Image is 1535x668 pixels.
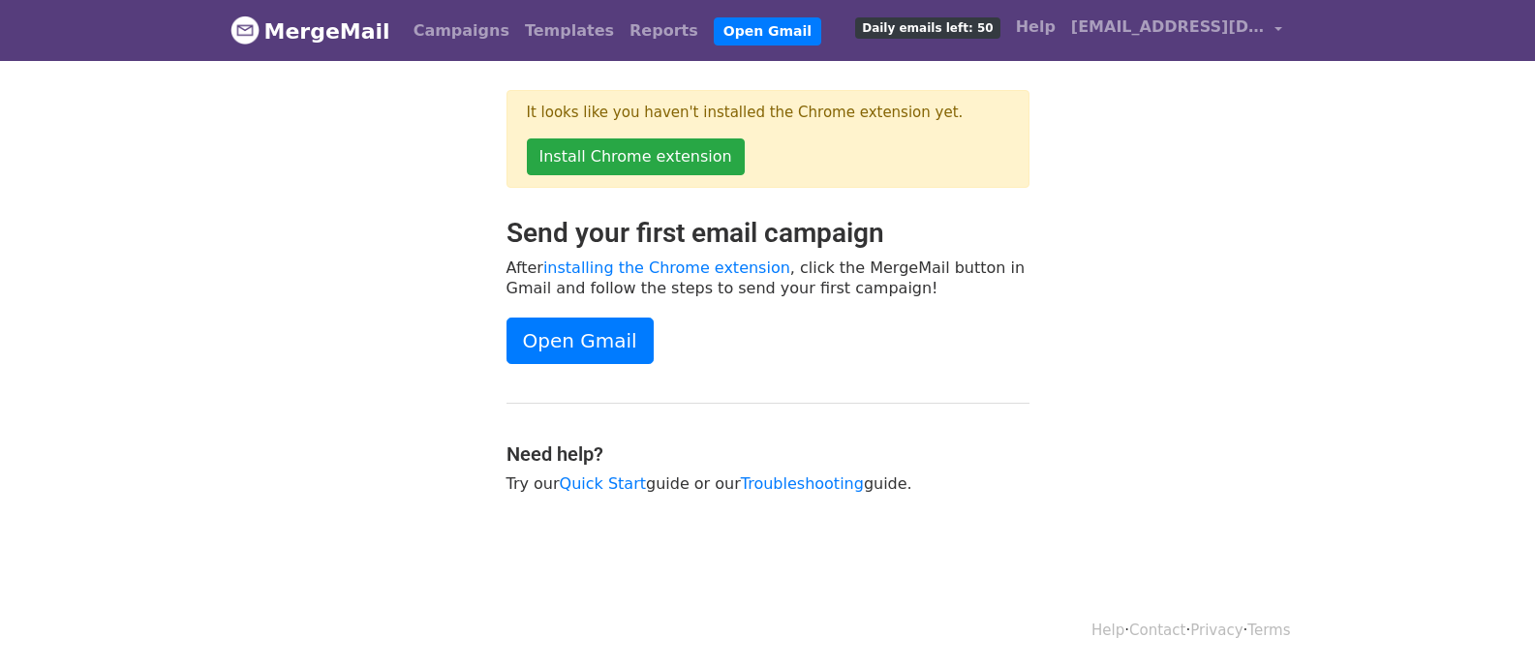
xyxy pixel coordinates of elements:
a: Daily emails left: 50 [847,8,1007,46]
p: Try our guide or our guide. [507,473,1029,494]
a: Quick Start [560,474,646,493]
a: MergeMail [230,11,390,51]
img: MergeMail logo [230,15,260,45]
a: Open Gmail [714,17,821,46]
a: Reports [622,12,706,50]
a: Terms [1247,622,1290,639]
h4: Need help? [507,442,1029,466]
span: Daily emails left: 50 [855,17,999,39]
a: Help [1091,622,1124,639]
a: Privacy [1190,622,1243,639]
a: Contact [1129,622,1185,639]
a: Troubleshooting [741,474,864,493]
a: Install Chrome extension [527,138,745,175]
a: installing the Chrome extension [543,258,790,277]
a: Campaigns [406,12,517,50]
a: Templates [517,12,622,50]
h2: Send your first email campaign [507,217,1029,250]
a: Open Gmail [507,318,654,364]
a: Help [1008,8,1063,46]
p: After , click the MergeMail button in Gmail and follow the steps to send your first campaign! [507,258,1029,298]
p: It looks like you haven't installed the Chrome extension yet. [527,103,1009,123]
span: [EMAIL_ADDRESS][DOMAIN_NAME] [1071,15,1265,39]
a: [EMAIL_ADDRESS][DOMAIN_NAME] [1063,8,1290,53]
